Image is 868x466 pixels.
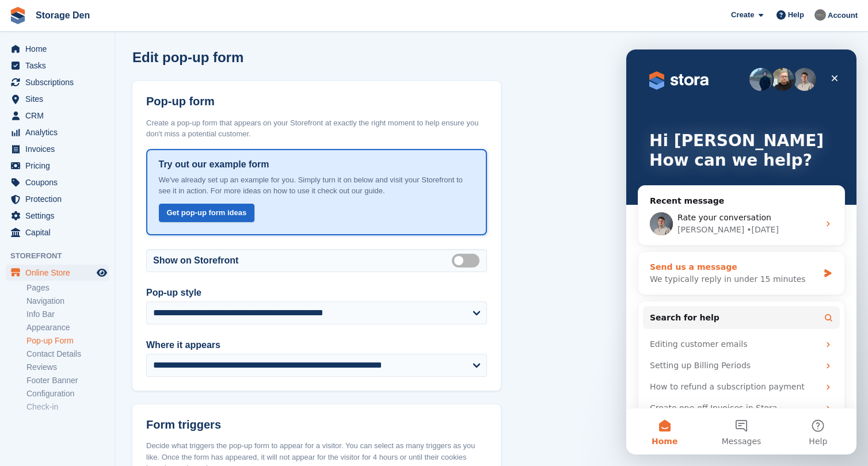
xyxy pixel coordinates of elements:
[26,375,109,386] a: Footer Banner
[95,266,109,280] a: Preview store
[159,204,255,223] a: Get pop-up form ideas
[828,10,858,21] span: Account
[26,388,109,399] a: Configuration
[6,124,109,140] a: menu
[788,9,804,21] span: Help
[6,158,109,174] a: menu
[26,309,109,320] a: Info Bar
[25,108,94,124] span: CRM
[26,322,109,333] a: Appearance
[26,296,109,307] a: Navigation
[6,191,109,207] a: menu
[26,362,109,373] a: Reviews
[159,159,475,170] h3: Try out our example form
[452,259,484,261] label: Enabled
[6,74,109,90] a: menu
[31,6,94,25] a: Storage Den
[25,224,94,240] span: Capital
[6,224,109,240] a: menu
[146,286,487,300] label: Pop-up style
[731,9,754,21] span: Create
[25,91,94,107] span: Sites
[814,9,826,21] img: Brian Barbour
[6,91,109,107] a: menu
[26,335,109,346] a: Pop-up Form
[146,418,221,431] h2: Form triggers
[146,117,487,140] div: Create a pop-up form that appears on your Storefront at exactly the right moment to help ensure y...
[6,41,109,57] a: menu
[10,250,115,262] span: Storefront
[146,95,215,108] h2: Pop-up form
[6,141,109,157] a: menu
[6,58,109,74] a: menu
[25,58,94,74] span: Tasks
[159,174,475,197] p: We've already set up an example for you. Simply turn it on below and visit your Storefront to see...
[26,402,109,412] a: Check-in
[25,141,94,157] span: Invoices
[9,7,26,24] img: stora-icon-8386f47178a22dfd0bd8f6a31ec36ba5ce8667c1dd55bd0f319d3a0aa187defe.svg
[626,49,856,454] iframe: Intercom live chat
[25,41,94,57] span: Home
[25,158,94,174] span: Pricing
[6,174,109,190] a: menu
[25,124,94,140] span: Analytics
[26,282,109,293] a: Pages
[25,74,94,90] span: Subscriptions
[25,174,94,190] span: Coupons
[6,208,109,224] a: menu
[25,208,94,224] span: Settings
[25,191,94,207] span: Protection
[6,265,109,281] a: menu
[25,265,94,281] span: Online Store
[26,349,109,360] a: Contact Details
[132,49,243,65] h1: Edit pop-up form
[6,108,109,124] a: menu
[146,249,487,272] div: Show on Storefront
[146,338,487,352] label: Where it appears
